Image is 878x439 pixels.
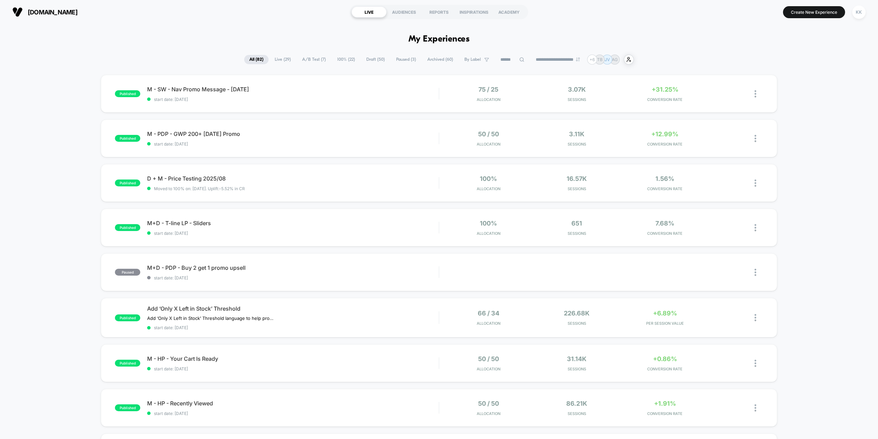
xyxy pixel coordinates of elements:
[115,269,140,276] span: paused
[651,130,678,138] span: +12.99%
[622,321,707,326] span: PER SESSION VALUE
[478,355,499,362] span: 50 / 50
[622,142,707,147] span: CONVERSION RATE
[147,411,439,416] span: start date: [DATE]
[567,175,587,182] span: 16.57k
[491,7,526,18] div: ACADEMY
[456,7,491,18] div: INSPIRATIONS
[12,7,23,17] img: Visually logo
[755,135,756,142] img: close
[477,97,500,102] span: Allocation
[408,34,470,44] h1: My Experiences
[332,55,360,64] span: 100% ( 22 )
[147,400,439,407] span: M - HP - Recently Viewed
[147,220,439,227] span: M+D - T-line LP - Sliders
[28,9,78,16] span: [DOMAIN_NAME]
[653,355,677,362] span: +0.86%
[147,141,439,147] span: start date: [DATE]
[480,175,497,182] span: 100%
[477,367,500,371] span: Allocation
[147,315,274,321] span: Add ‘Only X Left in Stock’ Threshold language to help promote urgency
[115,360,140,367] span: published
[587,55,597,65] div: + 6
[568,86,586,93] span: 3.07k
[477,321,500,326] span: Allocation
[567,355,586,362] span: 31.14k
[755,180,756,187] img: close
[655,220,674,227] span: 7.68%
[755,90,756,97] img: close
[653,310,677,317] span: +6.89%
[850,5,868,19] button: KK
[115,224,140,231] span: published
[270,55,296,64] span: Live ( 29 )
[654,400,676,407] span: +1.91%
[147,264,439,271] span: M+D - PDP - Buy 2 get 1 promo upsell
[147,86,439,93] span: M - SW - Nav Promo Message - [DATE]
[147,175,439,182] span: D + M - Price Testing 2025/08
[115,135,140,142] span: published
[652,86,678,93] span: +31.25%
[244,55,269,64] span: All ( 82 )
[576,57,580,61] img: end
[115,404,140,411] span: published
[622,367,707,371] span: CONVERSION RATE
[478,310,499,317] span: 66 / 34
[755,224,756,231] img: close
[534,321,619,326] span: Sessions
[422,55,458,64] span: Archived ( 60 )
[477,231,500,236] span: Allocation
[422,7,456,18] div: REPORTS
[478,130,499,138] span: 50 / 50
[115,180,140,186] span: published
[480,220,497,227] span: 100%
[622,231,707,236] span: CONVERSION RATE
[534,97,619,102] span: Sessions
[534,186,619,191] span: Sessions
[147,305,439,312] span: Add ‘Only X Left in Stock’ Threshold
[612,57,618,62] p: AG
[391,55,421,64] span: Paused ( 3 )
[755,269,756,276] img: close
[755,314,756,321] img: close
[755,360,756,367] img: close
[622,97,707,102] span: CONVERSION RATE
[147,355,439,362] span: M - HP - Your Cart Is Ready
[622,411,707,416] span: CONVERSION RATE
[534,142,619,147] span: Sessions
[387,7,422,18] div: AUDIENCES
[571,220,582,227] span: 651
[361,55,390,64] span: Draft ( 50 )
[147,325,439,330] span: start date: [DATE]
[569,130,584,138] span: 3.11k
[566,400,587,407] span: 86.21k
[115,90,140,97] span: published
[534,231,619,236] span: Sessions
[783,6,845,18] button: Create New Experience
[597,57,603,62] p: TB
[534,367,619,371] span: Sessions
[478,86,498,93] span: 75 / 25
[147,366,439,371] span: start date: [DATE]
[147,275,439,280] span: start date: [DATE]
[622,186,707,191] span: CONVERSION RATE
[478,400,499,407] span: 50 / 50
[10,7,80,18] button: [DOMAIN_NAME]
[464,57,481,62] span: By Label
[147,231,439,236] span: start date: [DATE]
[147,97,439,102] span: start date: [DATE]
[477,142,500,147] span: Allocation
[534,411,619,416] span: Sessions
[154,186,245,191] span: Moved to 100% on: [DATE] . Uplift: -5.52% in CR
[352,7,387,18] div: LIVE
[852,5,866,19] div: KK
[297,55,331,64] span: A/B Test ( 7 )
[755,404,756,412] img: close
[564,310,590,317] span: 226.68k
[147,130,439,137] span: M - PDP - GWP 200+ [DATE] Promo
[655,175,674,182] span: 1.56%
[477,411,500,416] span: Allocation
[477,186,500,191] span: Allocation
[115,314,140,321] span: published
[605,57,610,62] p: JV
